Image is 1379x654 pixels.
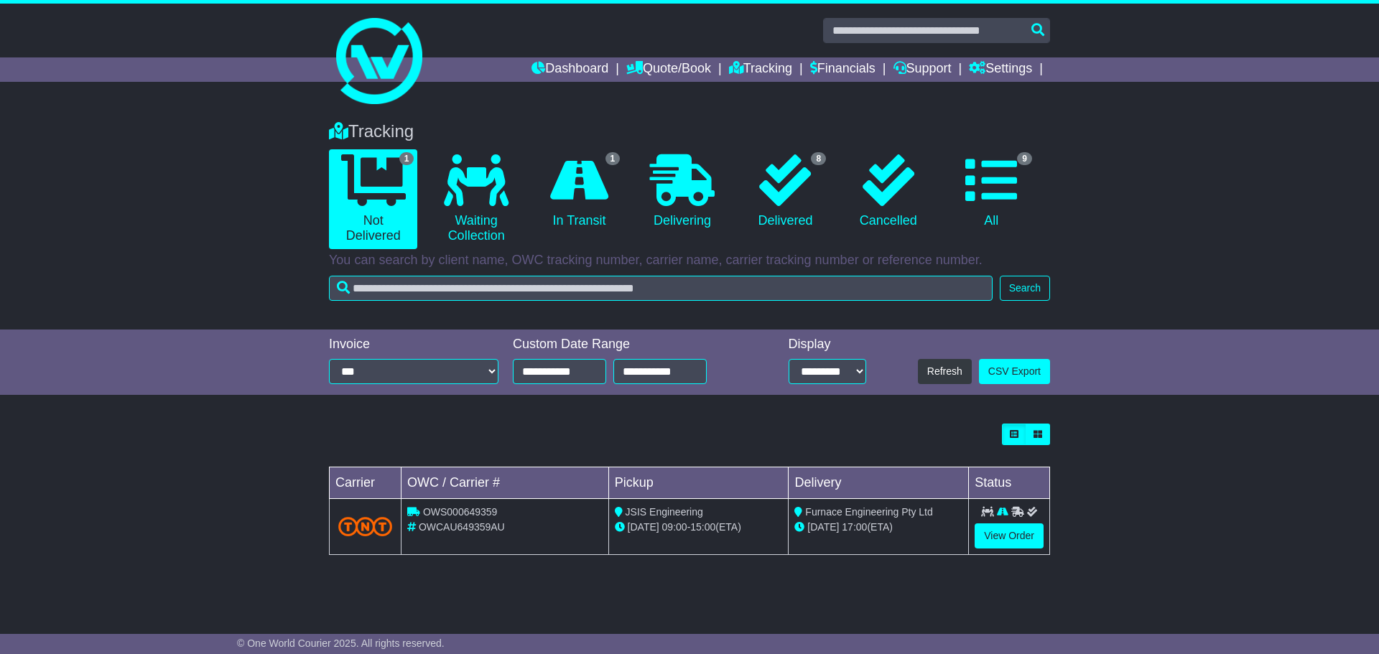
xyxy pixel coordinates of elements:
span: © One World Courier 2025. All rights reserved. [237,637,445,649]
div: (ETA) [794,520,962,535]
td: Delivery [789,467,969,499]
a: 9 All [947,149,1036,234]
a: 1 In Transit [535,149,623,234]
span: 09:00 [662,521,687,533]
a: CSV Export [979,359,1050,384]
a: 8 Delivered [741,149,830,234]
span: [DATE] [628,521,659,533]
button: Refresh [918,359,972,384]
a: Delivering [638,149,726,234]
span: 1 [605,152,621,165]
span: OWS000649359 [423,506,498,518]
a: Dashboard [531,57,608,82]
div: - (ETA) [615,520,783,535]
a: Quote/Book [626,57,711,82]
a: Financials [810,57,876,82]
span: [DATE] [807,521,839,533]
a: Cancelled [844,149,932,234]
a: Tracking [729,57,792,82]
button: Search [1000,276,1050,301]
span: JSIS Engineering [626,506,703,518]
a: 1 Not Delivered [329,149,417,249]
td: OWC / Carrier # [401,467,609,499]
a: View Order [975,523,1044,548]
div: Custom Date Range [513,337,743,352]
p: You can search by client name, OWC tracking number, carrier name, carrier tracking number or refe... [329,253,1050,268]
div: Invoice [329,337,498,352]
a: Waiting Collection [432,149,520,249]
span: OWCAU649359AU [419,521,505,533]
span: 9 [1017,152,1032,165]
img: TNT_Domestic.png [338,517,392,536]
a: Settings [969,57,1032,82]
span: 17:00 [842,521,867,533]
span: 8 [811,152,826,165]
div: Tracking [322,121,1057,142]
a: Support [893,57,952,82]
span: 1 [399,152,414,165]
td: Carrier [330,467,401,499]
td: Status [969,467,1050,499]
td: Pickup [608,467,789,499]
span: 15:00 [690,521,715,533]
div: Display [789,337,866,352]
span: Furnace Engineering Pty Ltd [805,506,932,518]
